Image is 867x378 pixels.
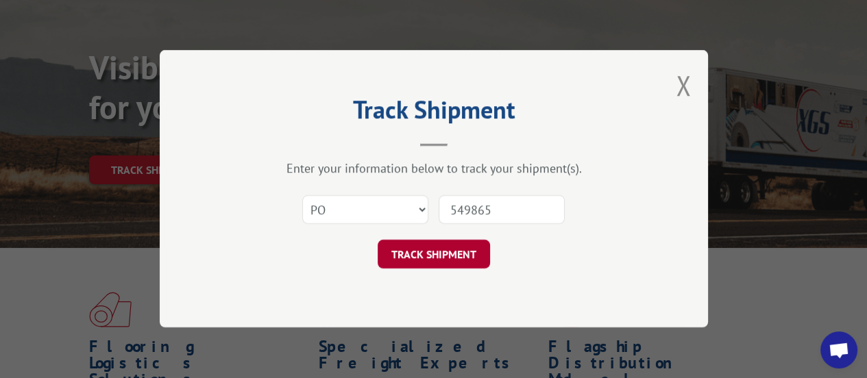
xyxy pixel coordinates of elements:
[228,100,639,126] h2: Track Shipment
[378,240,490,269] button: TRACK SHIPMENT
[820,331,857,368] div: Open chat
[676,67,691,103] button: Close modal
[439,196,565,225] input: Number(s)
[228,161,639,177] div: Enter your information below to track your shipment(s).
